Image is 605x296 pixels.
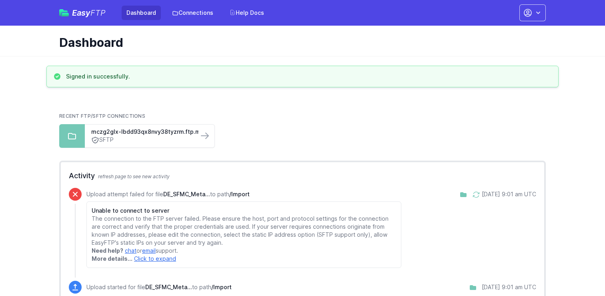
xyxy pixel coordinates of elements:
p: or support. [92,247,396,255]
h2: Recent FTP/SFTP Connections [59,113,546,119]
span: Easy [72,9,106,17]
p: The connection to the FTP server failed. Please ensure the host, port and protocol settings for t... [92,215,396,247]
span: /Import [229,191,250,197]
a: EasyFTP [59,9,106,17]
span: /Import [211,284,232,290]
h6: Unable to connect to server [92,207,396,215]
h3: Signed in successfully. [66,72,130,81]
span: refresh page to see new activity [98,173,170,179]
div: [DATE] 9:01 am UTC [482,190,536,198]
a: Connections [167,6,218,20]
span: DE_SFMC_Meta_Import_08092025.csv [163,191,210,197]
a: Help Docs [224,6,269,20]
span: DE_SFMC_Meta_Import_08092025.csv [145,284,192,290]
img: easyftp_logo.png [59,9,69,16]
span: FTP [90,8,106,18]
strong: Need help? [92,247,123,254]
div: [DATE] 9:01 am UTC [482,283,536,291]
a: email [142,247,156,254]
p: Upload attempt failed for file to path [86,190,401,198]
a: Dashboard [122,6,161,20]
a: chat [125,247,136,254]
a: Click to expand [134,255,176,262]
h1: Dashboard [59,35,539,50]
a: mczg2glx-lbdd93qx8nvy38tyzrm.ftp.marketingcloud... [91,128,192,136]
p: Upload started for file to path [86,283,232,291]
strong: More details... [92,255,132,262]
h2: Activity [69,170,536,181]
a: SFTP [91,136,192,144]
